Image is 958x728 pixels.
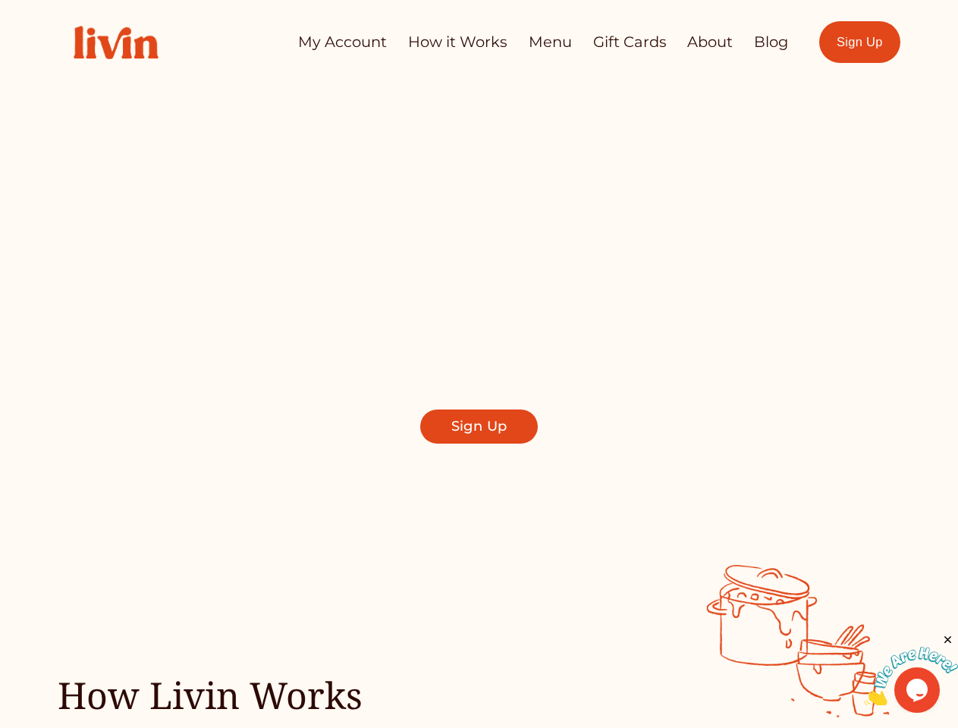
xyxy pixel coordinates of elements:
a: Sign Up [420,409,538,444]
h2: How Livin Works [58,671,369,718]
a: About [687,27,733,57]
img: Livin [58,10,174,75]
a: Blog [754,27,788,57]
a: How it Works [408,27,507,57]
a: Gift Cards [593,27,667,57]
a: Sign Up [819,21,901,63]
a: Menu [529,27,572,57]
iframe: chat widget [864,633,958,705]
span: Find a local chef who prepares customized, healthy meals in your kitchen [245,312,714,374]
a: My Account [298,27,387,57]
span: Let us Take Dinner off Your Plate [225,163,746,288]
